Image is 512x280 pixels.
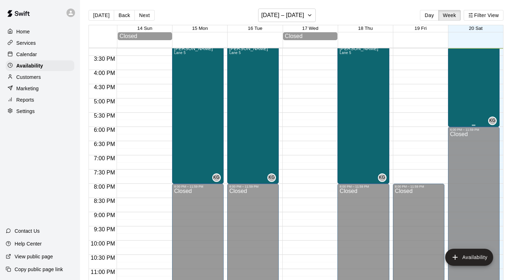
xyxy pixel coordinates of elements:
a: Marketing [6,83,74,94]
span: Lane 5 [174,51,186,55]
button: Filter View [464,10,503,21]
div: 8:00 PM – 11:59 PM [340,185,387,188]
div: 8:00 PM – 11:59 PM [174,185,222,188]
button: Week [438,10,461,21]
div: Keeton Garret [378,173,386,182]
p: Home [16,28,30,35]
p: Settings [16,108,35,115]
button: [DATE] – [DATE] [258,9,316,22]
p: Availability [16,62,43,69]
span: 4:30 PM [92,84,117,90]
span: Lane 5 [229,51,241,55]
a: Reports [6,95,74,105]
span: 7:30 PM [92,169,117,176]
span: 9:30 PM [92,226,117,232]
h6: [DATE] – [DATE] [261,10,304,20]
span: 4:00 PM [92,70,117,76]
button: Day [420,10,438,21]
span: 9:00 PM [92,212,117,218]
span: KG [489,117,496,124]
button: 15 Mon [192,26,208,31]
a: Availability [6,60,74,71]
div: Keeton Garret [212,173,221,182]
button: 17 Wed [302,26,319,31]
span: 5:30 PM [92,113,117,119]
p: Copy public page link [15,266,63,273]
p: Marketing [16,85,39,92]
a: Home [6,26,74,37]
span: KG [379,174,385,181]
span: KG [268,174,275,181]
p: Reports [16,96,34,103]
button: Back [114,10,135,21]
p: Contact Us [15,227,40,235]
div: Keeton Garret [488,117,497,125]
p: Calendar [16,51,37,58]
p: Customers [16,74,41,81]
p: Services [16,39,36,47]
span: 6:00 PM [92,127,117,133]
div: 8:00 PM – 11:59 PM [229,185,277,188]
div: Closed [285,33,336,39]
div: 3:00 PM – 8:00 PM: Available [337,42,389,184]
div: 6:00 PM – 11:59 PM [450,128,497,131]
p: View public page [15,253,53,260]
button: 14 Sun [137,26,152,31]
span: Lane 5 [340,51,351,55]
button: [DATE] [89,10,114,21]
span: 10:30 PM [89,255,117,261]
span: 3:30 PM [92,56,117,62]
button: 19 Fri [415,26,427,31]
span: 5:00 PM [92,98,117,104]
span: 6:30 PM [92,141,117,147]
div: 3:00 PM – 8:00 PM: Available [172,42,224,184]
span: 11:00 PM [89,269,117,275]
button: 16 Tue [248,26,262,31]
a: Settings [6,106,74,117]
a: Services [6,38,74,48]
span: 8:00 PM [92,184,117,190]
span: KG [213,174,220,181]
div: Keeton Garret [267,173,276,182]
button: add [445,249,493,266]
span: 8:30 PM [92,198,117,204]
div: 3:00 PM – 8:00 PM: Available [227,42,279,184]
div: Closed [119,33,170,39]
button: Next [134,10,154,21]
span: 10:00 PM [89,241,117,247]
a: Customers [6,72,74,82]
button: 20 Sat [469,26,483,31]
span: 7:00 PM [92,155,117,161]
p: Help Center [15,240,42,247]
a: Calendar [6,49,74,60]
button: 18 Thu [358,26,373,31]
div: 8:00 PM – 11:59 PM [395,185,442,188]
